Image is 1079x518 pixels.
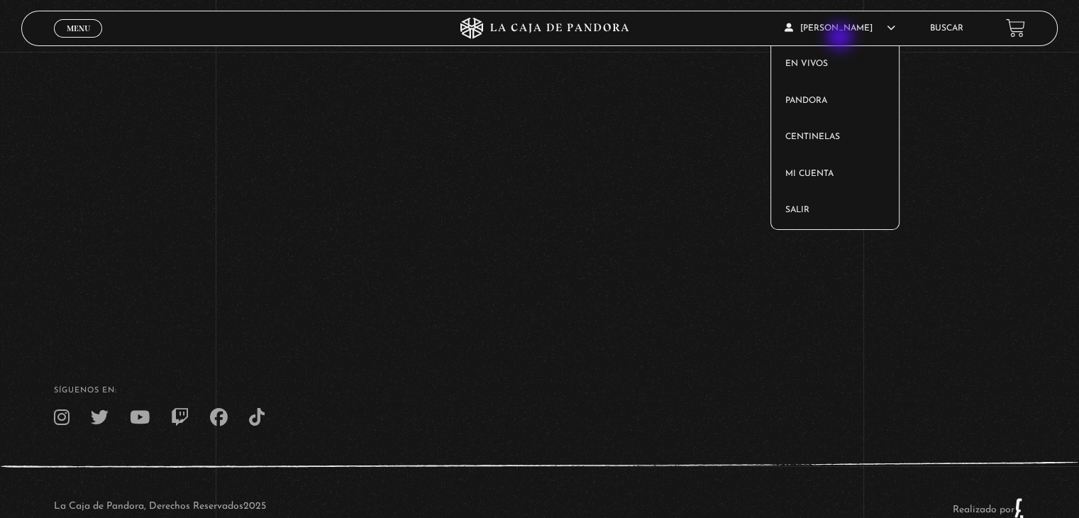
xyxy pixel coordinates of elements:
[771,156,900,193] a: Mi cuenta
[1006,18,1025,38] a: View your shopping cart
[771,119,900,156] a: Centinelas
[953,505,1025,515] a: Realizado por
[771,83,900,120] a: Pandora
[270,6,809,309] iframe: Dailymotion video player – PROGRAMA - AREA 51 - 14 DE AGOSTO
[67,24,90,33] span: Menu
[62,35,95,45] span: Cerrar
[930,24,963,33] a: Buscar
[54,387,1025,395] h4: SÍguenos en:
[771,46,900,83] a: En vivos
[785,24,895,33] span: [PERSON_NAME]
[771,192,900,229] a: Salir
